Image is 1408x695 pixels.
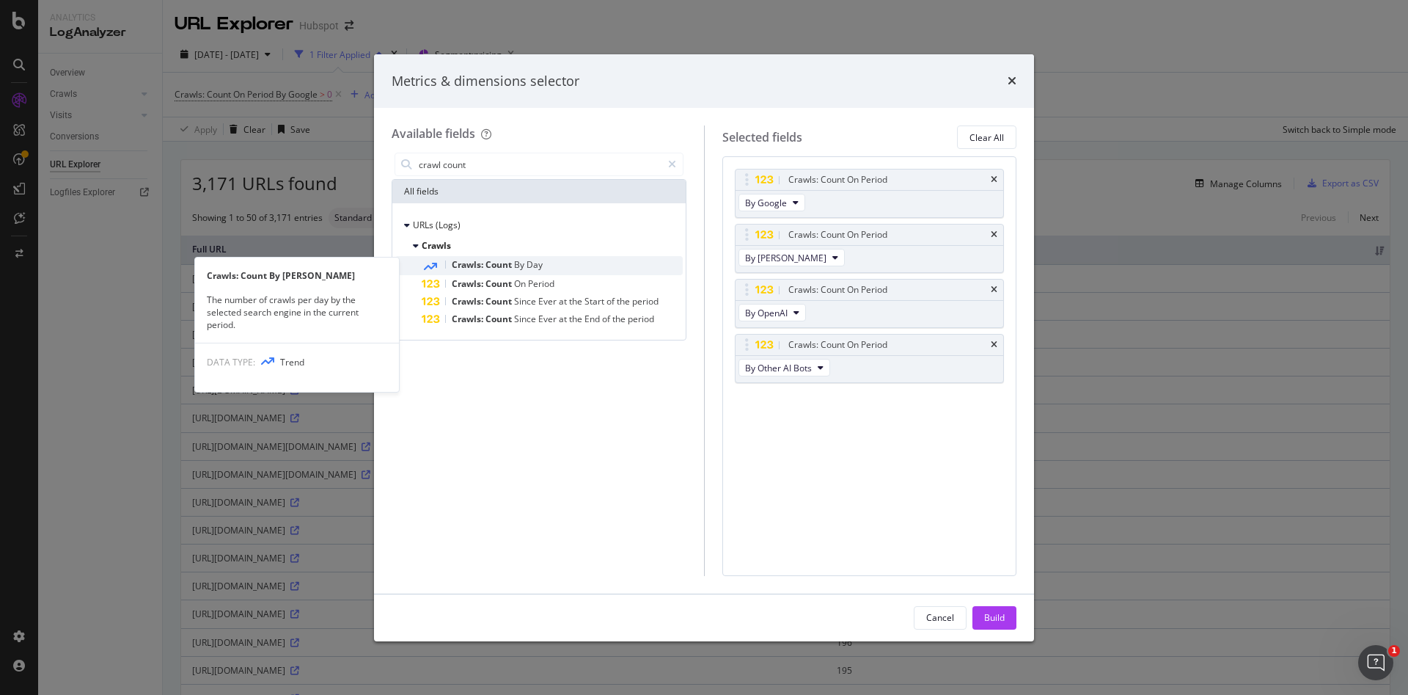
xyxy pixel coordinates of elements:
[514,313,538,325] span: Since
[632,295,659,308] span: period
[926,611,954,624] div: Cancel
[392,125,475,142] div: Available fields
[569,313,584,325] span: the
[569,295,584,308] span: the
[984,611,1005,624] div: Build
[745,252,826,264] span: By Bing
[735,224,1005,273] div: Crawls: Count On PeriodtimesBy [PERSON_NAME]
[745,197,787,209] span: By Google
[436,219,461,231] span: (Logs)
[452,295,485,308] span: Crawls:
[914,606,967,630] button: Cancel
[392,180,686,203] div: All fields
[991,341,997,349] div: times
[514,277,528,290] span: On
[738,304,806,321] button: By OpenAI
[527,258,543,271] span: Day
[991,285,997,294] div: times
[422,239,451,252] span: Crawls
[745,307,788,319] span: By OpenAI
[788,338,887,352] div: Crawls: Count On Period
[628,313,654,325] span: period
[514,258,527,271] span: By
[538,295,559,308] span: Ever
[485,313,514,325] span: Count
[1388,645,1400,657] span: 1
[374,54,1034,641] div: modal
[538,313,559,325] span: Ever
[612,313,628,325] span: the
[969,131,1004,144] div: Clear All
[722,129,802,146] div: Selected fields
[788,228,887,242] div: Crawls: Count On Period
[972,606,1016,630] button: Build
[738,359,830,376] button: By Other AI Bots
[413,219,436,231] span: URLs
[1358,645,1393,680] iframe: Intercom live chat
[617,295,632,308] span: the
[584,313,602,325] span: End
[991,175,997,184] div: times
[528,277,554,290] span: Period
[738,249,845,266] button: By [PERSON_NAME]
[735,279,1005,328] div: Crawls: Count On PeriodtimesBy OpenAI
[417,153,661,175] input: Search by field name
[195,269,399,282] div: Crawls: Count By [PERSON_NAME]
[452,313,485,325] span: Crawls:
[606,295,617,308] span: of
[452,277,485,290] span: Crawls:
[195,294,399,331] div: The number of crawls per day by the selected search engine in the current period.
[991,230,997,239] div: times
[514,295,538,308] span: Since
[559,313,569,325] span: at
[1008,72,1016,91] div: times
[485,277,514,290] span: Count
[735,334,1005,383] div: Crawls: Count On PeriodtimesBy Other AI Bots
[738,194,805,211] button: By Google
[788,172,887,187] div: Crawls: Count On Period
[788,283,887,297] div: Crawls: Count On Period
[957,125,1016,149] button: Clear All
[485,295,514,308] span: Count
[735,169,1005,218] div: Crawls: Count On PeriodtimesBy Google
[745,362,812,374] span: By Other AI Bots
[485,258,514,271] span: Count
[452,258,485,271] span: Crawls:
[392,72,579,91] div: Metrics & dimensions selector
[559,295,569,308] span: at
[602,313,612,325] span: of
[584,295,606,308] span: Start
